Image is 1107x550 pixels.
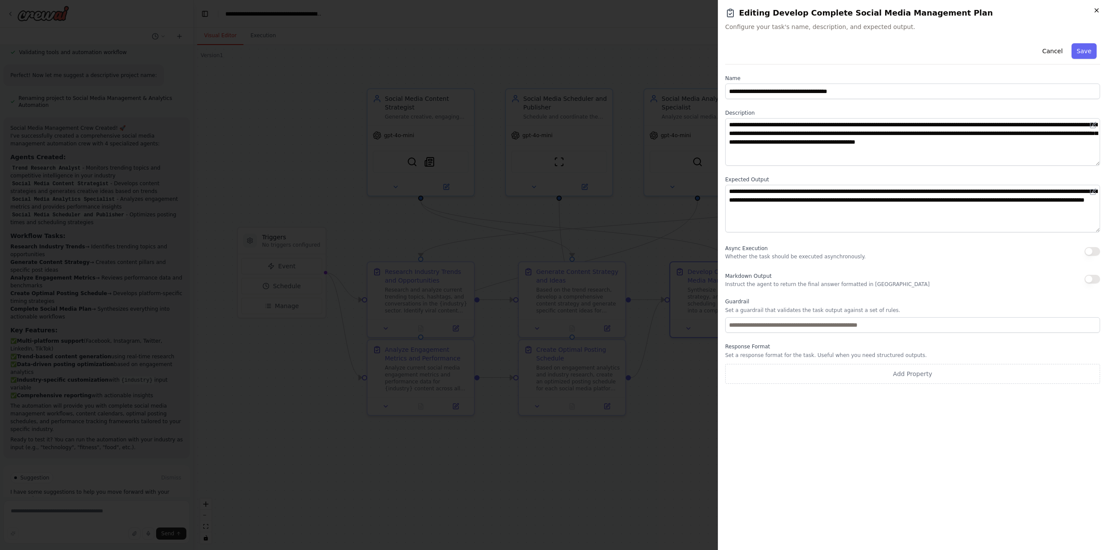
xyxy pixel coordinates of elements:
[725,281,930,288] p: Instruct the agent to return the final answer formatted in [GEOGRAPHIC_DATA]
[1072,43,1097,59] button: Save
[725,307,1100,314] p: Set a guardrail that validates the task output against a set of rules.
[725,7,1100,19] h2: Editing Develop Complete Social Media Management Plan
[725,253,866,260] p: Whether the task should be executed asynchronously.
[1088,187,1098,197] button: Open in editor
[725,352,1100,359] p: Set a response format for the task. Useful when you need structured outputs.
[1037,43,1068,59] button: Cancel
[725,75,1100,82] label: Name
[725,364,1100,384] button: Add Property
[725,23,1100,31] span: Configure your task's name, description, and expected output.
[725,176,1100,183] label: Expected Output
[725,245,768,251] span: Async Execution
[725,273,771,279] span: Markdown Output
[725,343,1100,350] label: Response Format
[725,109,1100,116] label: Description
[725,298,1100,305] label: Guardrail
[1088,120,1098,130] button: Open in editor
